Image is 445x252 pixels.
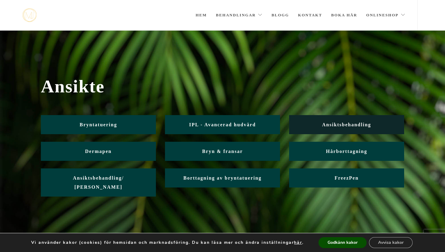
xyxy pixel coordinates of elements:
a: Bryntatuering [41,115,156,134]
a: Ansiktsbehandling/ [PERSON_NAME] [41,168,156,197]
img: mjstudio [22,8,37,22]
a: Bryn & fransar [165,142,280,161]
a: IPL - Avancerad hudvård [165,115,280,134]
a: Borttagning av bryntatuering [165,168,280,187]
p: Vi använder kakor (cookies) för hemsidan och marknadsföring. Du kan läsa mer och ändra inställnin... [31,240,304,245]
a: Ansiktsbehandling [289,115,404,134]
button: Avvisa kakor [369,237,413,248]
button: här [294,240,302,245]
span: Bryn & fransar [202,149,243,154]
a: Hårborttagning [289,142,404,161]
span: Borttagning av bryntatuering [183,175,262,181]
span: IPL - Avancerad hudvård [189,122,256,127]
span: Hårborttagning [326,149,367,154]
a: mjstudio mjstudio mjstudio [22,8,37,22]
span: Bryntatuering [80,122,117,127]
button: Godkänn kakor [318,237,367,248]
span: Ansikte [41,76,404,97]
span: Ansiktsbehandling/ [PERSON_NAME] [73,175,124,190]
a: Dermapen [41,142,156,161]
span: FreezPen [335,175,359,181]
span: Ansiktsbehandling [322,122,371,127]
span: Dermapen [85,149,112,154]
a: FreezPen [289,168,404,187]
